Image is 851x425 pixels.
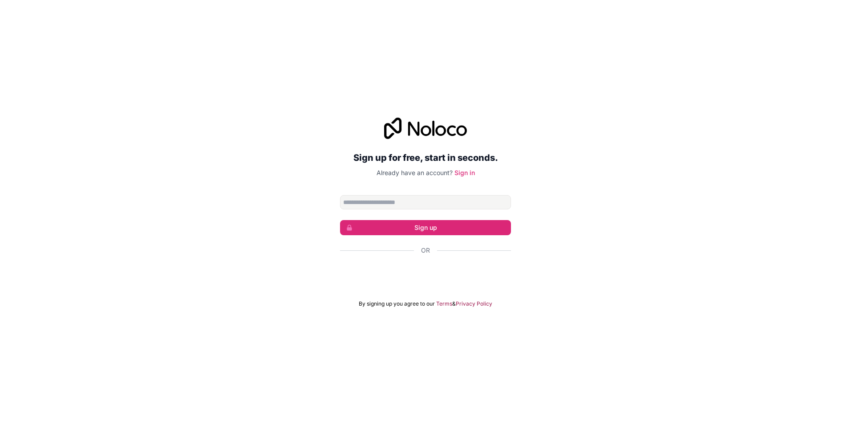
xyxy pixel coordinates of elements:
a: Sign in [454,169,475,176]
input: Email address [340,195,511,209]
span: Already have an account? [377,169,453,176]
span: By signing up you agree to our [359,300,435,307]
h2: Sign up for free, start in seconds. [340,150,511,166]
span: & [452,300,456,307]
a: Terms [436,300,452,307]
span: Or [421,246,430,255]
a: Privacy Policy [456,300,492,307]
button: Sign up [340,220,511,235]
